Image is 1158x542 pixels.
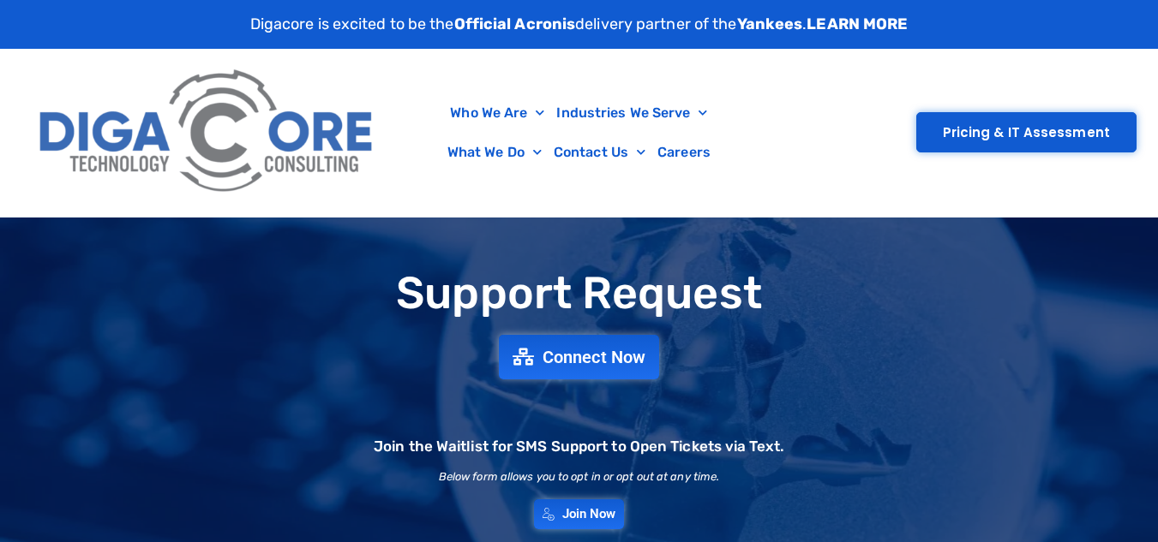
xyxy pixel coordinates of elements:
span: Join Now [562,508,616,521]
a: Pricing & IT Assessment [916,112,1137,152]
a: Industries We Serve [550,93,713,133]
p: Digacore is excited to be the delivery partner of the . [250,13,909,36]
a: Who We Are [444,93,550,133]
span: Connect Now [543,348,645,366]
strong: Official Acronis [454,15,576,33]
strong: Yankees [737,15,803,33]
h2: Below form allows you to opt in or opt out at any time. [439,471,720,482]
a: Join Now [534,499,625,529]
span: Pricing & IT Assessment [943,126,1110,139]
h2: Join the Waitlist for SMS Support to Open Tickets via Text. [374,439,784,454]
a: Connect Now [499,335,659,379]
img: Digacore Logo [30,57,385,208]
a: Contact Us [548,133,651,172]
a: What We Do [441,133,548,172]
h1: Support Request [9,269,1149,318]
nav: Menu [393,93,765,172]
a: LEARN MORE [807,15,908,33]
a: Careers [651,133,717,172]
